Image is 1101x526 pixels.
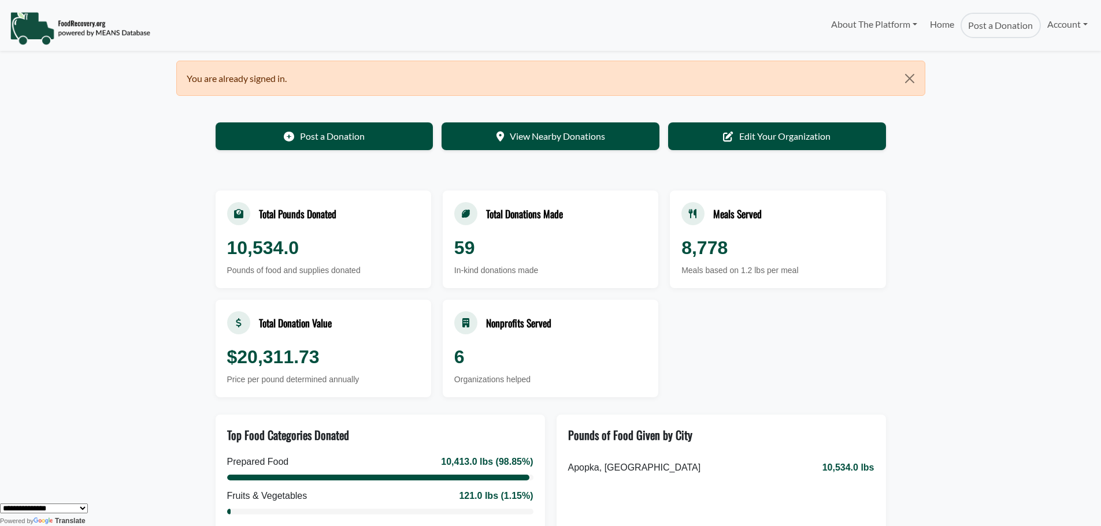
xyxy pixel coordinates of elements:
[822,461,874,475] span: 10,534.0 lbs
[568,461,701,475] span: Apopka, [GEOGRAPHIC_DATA]
[441,455,533,469] div: 10,413.0 lbs (98.85%)
[681,234,874,262] div: 8,778
[176,61,925,96] div: You are already signed in.
[681,264,874,277] div: Meals based on 1.2 lbs per meal
[227,374,420,386] div: Price per pound determined annually
[459,489,533,503] div: 121.0 lbs (1.15%)
[486,315,551,330] div: Nonprofits Served
[895,61,924,96] button: Close
[216,122,433,150] a: Post a Donation
[568,426,692,443] div: Pounds of Food Given by City
[668,122,886,150] a: Edit Your Organization
[1041,13,1094,36] a: Account
[227,343,420,371] div: $20,311.73
[227,264,420,277] div: Pounds of food and supplies donated
[454,264,647,277] div: In-kind donations made
[713,206,762,221] div: Meals Served
[259,315,332,330] div: Total Donation Value
[34,517,55,525] img: Google Translate
[486,206,563,221] div: Total Donations Made
[454,374,647,386] div: Organizations helped
[227,234,420,262] div: 10,534.0
[227,426,349,443] div: Top Food Categories Donated
[924,13,961,38] a: Home
[259,206,336,221] div: Total Pounds Donated
[454,234,647,262] div: 59
[442,122,659,150] a: View Nearby Donations
[454,343,647,371] div: 6
[824,13,923,36] a: About The Platform
[10,11,150,46] img: NavigationLogo_FoodRecovery-91c16205cd0af1ed486a0f1a7774a6544ea792ac00100771e7dd3ec7c0e58e41.png
[227,489,307,503] div: Fruits & Vegetables
[961,13,1040,38] a: Post a Donation
[227,455,289,469] div: Prepared Food
[34,517,86,525] a: Translate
